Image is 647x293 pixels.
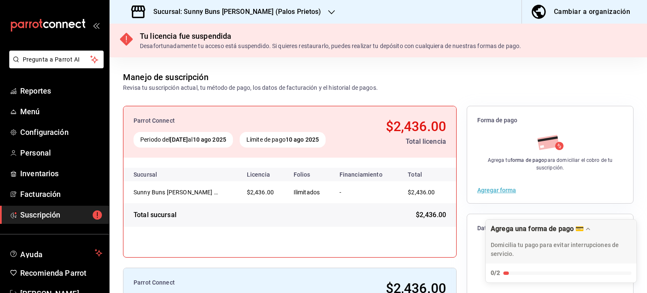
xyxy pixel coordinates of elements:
div: Agrega tu para domiciliar el cobro de tu suscripción. [477,156,623,172]
span: Menú [20,106,102,117]
strong: 10 ago 2025 [193,136,226,143]
strong: 10 ago 2025 [286,136,319,143]
div: Parrot Connect [134,116,353,125]
td: Ilimitados [287,181,333,203]
div: Cambiar a organización [554,6,630,18]
div: Tu licencia fue suspendida [140,30,521,42]
span: $2,436.00 [247,189,274,196]
div: Agrega una forma de pago 💳 [485,219,637,283]
div: Revisa tu suscripción actual, tu método de pago, los datos de facturación y el historial de pagos. [123,83,378,92]
p: Domicilia tu pago para evitar interrupciones de servicio. [491,241,631,258]
div: Sucursal [134,171,180,178]
span: $2,436.00 [416,210,446,220]
div: Manejo de suscripción [123,71,209,83]
th: Financiamiento [333,168,398,181]
strong: [DATE] [170,136,188,143]
span: Suscripción [20,209,102,220]
td: - [333,181,398,203]
div: Registrar los para poder generar las facturas de tu suscripción. [477,264,623,280]
span: Recomienda Parrot [20,267,102,279]
button: Expand Checklist [486,220,636,282]
span: Personal [20,147,102,159]
div: Agrega una forma de pago 💳 [491,225,584,233]
div: Sunny Buns Burger (Palos Prietos) [134,188,218,196]
div: 0/2 [491,269,500,277]
th: Total [398,168,456,181]
span: Forma de pago [477,116,623,124]
div: Límite de pago [240,132,326,148]
div: Sunny Buns [PERSON_NAME] (Palos Prietos) [134,188,218,196]
span: $2,436.00 [408,189,435,196]
strong: forma de pago [511,157,545,163]
button: Pregunta a Parrot AI [9,51,104,68]
span: Reportes [20,85,102,97]
span: Inventarios [20,168,102,179]
h3: Sucursal: Sunny Buns [PERSON_NAME] (Palos Prietos) [147,7,321,17]
th: Folios [287,168,333,181]
span: Configuración [20,126,102,138]
div: Periodo del al [134,132,233,148]
span: $2,436.00 [386,118,446,134]
span: Datos de facturación [477,224,623,232]
th: Licencia [240,168,287,181]
span: Ayuda [20,248,91,258]
button: Agregar forma [477,187,516,193]
div: Drag to move checklist [486,220,636,263]
button: open_drawer_menu [93,22,99,29]
span: Facturación [20,188,102,200]
div: Parrot Connect [134,278,345,287]
div: Total sucursal [134,210,176,220]
span: Pregunta a Parrot AI [23,55,91,64]
div: Total licencia [359,137,446,147]
a: Pregunta a Parrot AI [6,61,104,70]
div: Desafortunadamente tu acceso está suspendido. Si quieres restaurarlo, puedes realizar tu depósito... [140,42,521,51]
